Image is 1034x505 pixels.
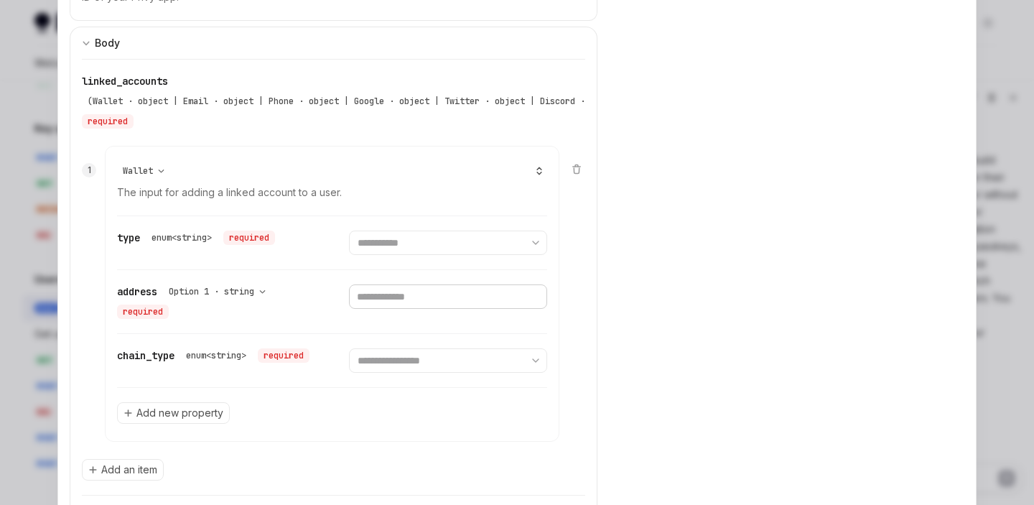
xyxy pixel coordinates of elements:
span: type [117,231,140,244]
button: Add new property [117,402,230,424]
p: The input for adding a linked account to a user. [117,184,547,201]
div: required [117,305,169,319]
div: chain_type [117,348,309,363]
div: required [82,114,134,129]
span: Add new property [136,406,223,420]
div: enum<string> [152,232,212,244]
div: required [258,348,309,363]
div: type [117,231,275,245]
div: 1 [82,163,96,177]
div: linked_accounts [82,74,585,129]
div: Body [95,34,120,52]
div: required [223,231,275,245]
span: linked_accounts [82,75,168,88]
button: Add an item [82,459,164,481]
span: address [117,285,157,298]
div: enum<string> [186,350,246,361]
div: address [117,284,315,319]
span: Add an item [101,463,157,477]
button: expand input section [70,27,597,59]
span: chain_type [117,349,174,362]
